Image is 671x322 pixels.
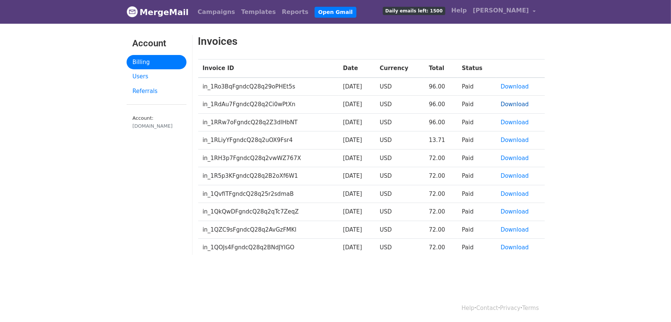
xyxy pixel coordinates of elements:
[127,6,138,17] img: MergeMail logo
[457,78,496,96] td: Paid
[338,239,375,256] td: [DATE]
[457,221,496,239] td: Paid
[338,96,375,114] td: [DATE]
[338,113,375,131] td: [DATE]
[457,149,496,167] td: Paid
[501,101,529,108] a: Download
[424,149,457,167] td: 72.00
[457,60,496,78] th: Status
[476,305,498,311] a: Contact
[375,185,425,203] td: USD
[198,221,339,239] td: in_1QZC9sFgndcQ28q2AvGzFMKl
[424,221,457,239] td: 72.00
[424,96,457,114] td: 96.00
[198,131,339,150] td: in_1RLiyYFgndcQ28q2uOX9Fsr4
[457,167,496,185] td: Paid
[457,239,496,256] td: Paid
[473,6,529,15] span: [PERSON_NAME]
[127,4,189,20] a: MergeMail
[198,167,339,185] td: in_1R5p3KFgndcQ28q2B2oXf6W1
[424,113,457,131] td: 96.00
[338,131,375,150] td: [DATE]
[501,244,529,251] a: Download
[633,286,671,322] iframe: Chat Widget
[501,155,529,162] a: Download
[501,208,529,215] a: Download
[338,167,375,185] td: [DATE]
[457,185,496,203] td: Paid
[457,96,496,114] td: Paid
[375,78,425,96] td: USD
[448,3,470,18] a: Help
[315,7,356,18] a: Open Gmail
[338,149,375,167] td: [DATE]
[424,167,457,185] td: 72.00
[375,149,425,167] td: USD
[375,203,425,221] td: USD
[198,96,339,114] td: in_1RdAu7FgndcQ28q2Ci0wPtXn
[522,305,539,311] a: Terms
[198,60,339,78] th: Invoice ID
[424,131,457,150] td: 13.71
[133,122,180,130] div: [DOMAIN_NAME]
[375,60,425,78] th: Currency
[424,185,457,203] td: 72.00
[462,305,474,311] a: Help
[501,172,529,179] a: Download
[127,84,186,99] a: Referrals
[338,221,375,239] td: [DATE]
[198,35,485,48] h2: Invoices
[424,203,457,221] td: 72.00
[238,5,279,20] a: Templates
[501,137,529,143] a: Download
[424,239,457,256] td: 72.00
[375,131,425,150] td: USD
[424,60,457,78] th: Total
[375,221,425,239] td: USD
[338,60,375,78] th: Date
[198,113,339,131] td: in_1RRw7oFgndcQ28q2Z3dlHbNT
[501,226,529,233] a: Download
[338,203,375,221] td: [DATE]
[375,167,425,185] td: USD
[198,239,339,256] td: in_1QOJs4FgndcQ28q2BNdJYIGO
[424,78,457,96] td: 96.00
[198,78,339,96] td: in_1Ro3BqFgndcQ28q29oPHEt5s
[198,203,339,221] td: in_1QkQwDFgndcQ28q2qTc7ZeqZ
[457,131,496,150] td: Paid
[380,3,448,18] a: Daily emails left: 1500
[133,38,180,49] h3: Account
[127,69,186,84] a: Users
[338,185,375,203] td: [DATE]
[500,305,520,311] a: Privacy
[501,191,529,197] a: Download
[383,7,445,15] span: Daily emails left: 1500
[195,5,238,20] a: Campaigns
[501,83,529,90] a: Download
[127,55,186,70] a: Billing
[501,119,529,126] a: Download
[375,113,425,131] td: USD
[470,3,538,21] a: [PERSON_NAME]
[198,185,339,203] td: in_1QvfiTFgndcQ28q25r2sdmaB
[198,149,339,167] td: in_1RH3p7FgndcQ28q2vwWZ767X
[457,203,496,221] td: Paid
[375,239,425,256] td: USD
[133,115,180,130] small: Account:
[457,113,496,131] td: Paid
[338,78,375,96] td: [DATE]
[375,96,425,114] td: USD
[279,5,312,20] a: Reports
